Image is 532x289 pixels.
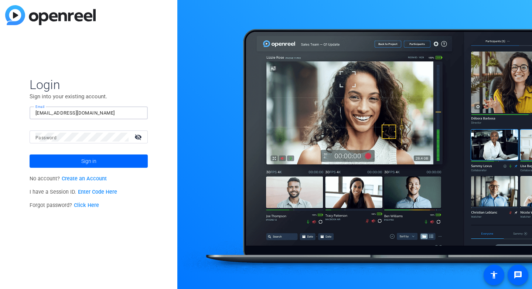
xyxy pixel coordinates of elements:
[30,189,117,195] span: I have a Session ID.
[62,176,107,182] a: Create an Account
[30,176,107,182] span: No account?
[5,5,96,25] img: blue-gradient.svg
[35,135,57,140] mat-label: Password
[81,152,96,170] span: Sign in
[30,77,148,92] span: Login
[74,202,99,208] a: Click Here
[514,271,522,279] mat-icon: message
[35,105,45,109] mat-label: Email
[30,154,148,168] button: Sign in
[490,271,498,279] mat-icon: accessibility
[30,202,99,208] span: Forgot password?
[30,92,148,101] p: Sign into your existing account.
[130,132,148,142] mat-icon: visibility_off
[78,189,117,195] a: Enter Code Here
[35,109,142,118] input: Enter Email Address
